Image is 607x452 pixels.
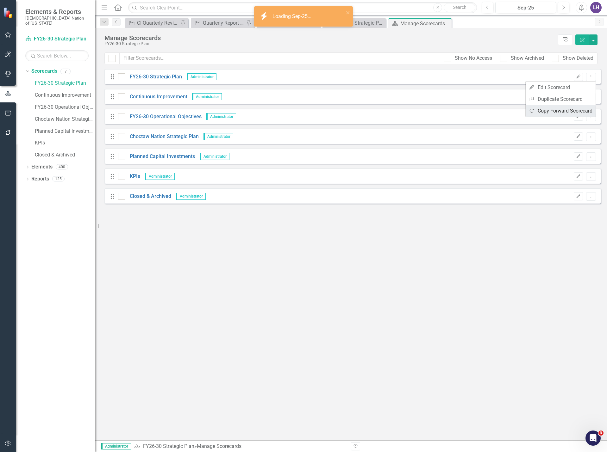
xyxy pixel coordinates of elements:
[206,113,236,120] span: Administrator
[176,193,206,200] span: Administrator
[137,19,179,27] div: CI Quarterly Review
[127,19,179,27] a: CI Quarterly Review
[526,82,596,93] a: Edit Scorecard
[134,443,346,450] div: » Manage Scorecards
[101,443,131,449] span: Administrator
[453,5,466,10] span: Search
[35,104,95,111] a: FY26-30 Operational Objectives
[526,105,596,117] a: Copy Forward Scorecard
[25,8,89,15] span: Elements & Reports
[31,163,53,171] a: Elements
[125,93,187,101] a: Continuous Improvement
[35,151,95,159] a: Closed & Archived
[35,116,95,123] a: Choctaw Nation Strategic Plan
[25,35,89,43] a: FY26-30 Strategic Plan
[511,55,544,62] div: Show Archived
[192,19,245,27] a: Quarterly Report Review
[56,164,68,170] div: 400
[125,113,202,120] a: FY26-30 Operational Objectives
[455,55,492,62] div: Show No Access
[125,73,182,81] a: FY26-30 Strategic Plan
[25,15,89,26] small: [DEMOGRAPHIC_DATA] Nation of [US_STATE]
[192,93,222,100] span: Administrator
[272,13,313,20] div: Loading Sep-25...
[200,153,229,160] span: Administrator
[526,93,596,105] a: Duplicate Scorecard
[104,41,555,46] div: FY26-30 Strategic Plan
[497,4,554,12] div: Sep-25
[585,431,601,446] iframe: Intercom live chat
[590,2,602,13] button: LH
[35,92,95,99] a: Continuous Improvement
[104,34,555,41] div: Manage Scorecards
[335,19,384,27] div: FY26-30 Strategic Plan
[52,176,65,182] div: 125
[444,3,475,12] button: Search
[125,193,171,200] a: Closed & Archived
[3,7,14,18] img: ClearPoint Strategy
[125,133,199,140] a: Choctaw Nation Strategic Plan
[346,9,350,16] button: close
[187,73,216,80] span: Administrator
[128,2,477,13] input: Search ClearPoint...
[598,431,604,436] span: 3
[400,20,450,27] div: Manage Scorecards
[125,173,140,180] a: KPIs
[60,69,71,74] div: 7
[35,128,95,135] a: Planned Capital Investments
[145,173,175,180] span: Administrator
[203,133,233,140] span: Administrator
[143,443,194,449] a: FY26-30 Strategic Plan
[495,2,556,13] button: Sep-25
[203,19,245,27] div: Quarterly Report Review
[35,139,95,147] a: KPIs
[119,52,440,64] input: Filter Scorecards...
[31,68,57,75] a: Scorecards
[25,50,89,61] input: Search Below...
[125,153,195,160] a: Planned Capital Investments
[35,80,95,87] a: FY26-30 Strategic Plan
[31,175,49,183] a: Reports
[563,55,593,62] div: Show Deleted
